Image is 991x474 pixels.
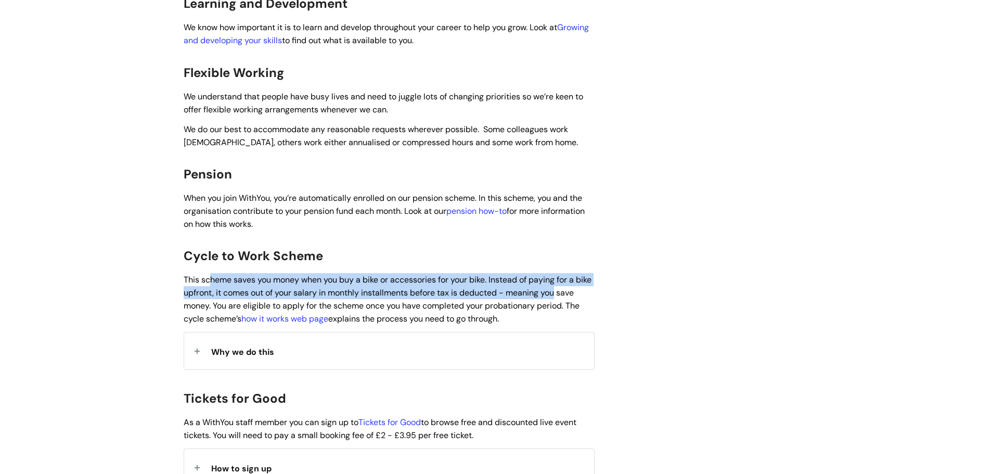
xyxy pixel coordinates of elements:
[241,313,328,324] a: how it works web page
[211,347,274,357] span: Why we do this
[446,206,507,216] a: pension how-to
[184,274,591,324] span: This scheme saves you money when you buy a bike or accessories for your bike. Instead of paying f...
[184,124,578,148] span: We do our best to accommodate any reasonable requests wherever possible. Some colleagues work [DE...
[358,417,421,428] a: Tickets for Good
[184,248,323,264] span: Cycle to Work Scheme
[184,417,576,441] span: As a WithYou staff member you can sign up to to browse free and discounted live event tickets. Yo...
[184,390,286,406] span: Tickets for Good
[211,463,272,474] span: How to sign up
[184,193,585,229] span: When you join WithYou, you’re automatically enrolled on our pension scheme. In this scheme, you a...
[184,65,284,81] span: Flexible Working
[184,22,589,46] span: We know how important it is to learn and develop throughout your career to help you grow. Look at...
[184,166,232,182] span: Pension
[184,91,583,115] span: We understand that people have busy lives and need to juggle lots of changing priorities so we’re...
